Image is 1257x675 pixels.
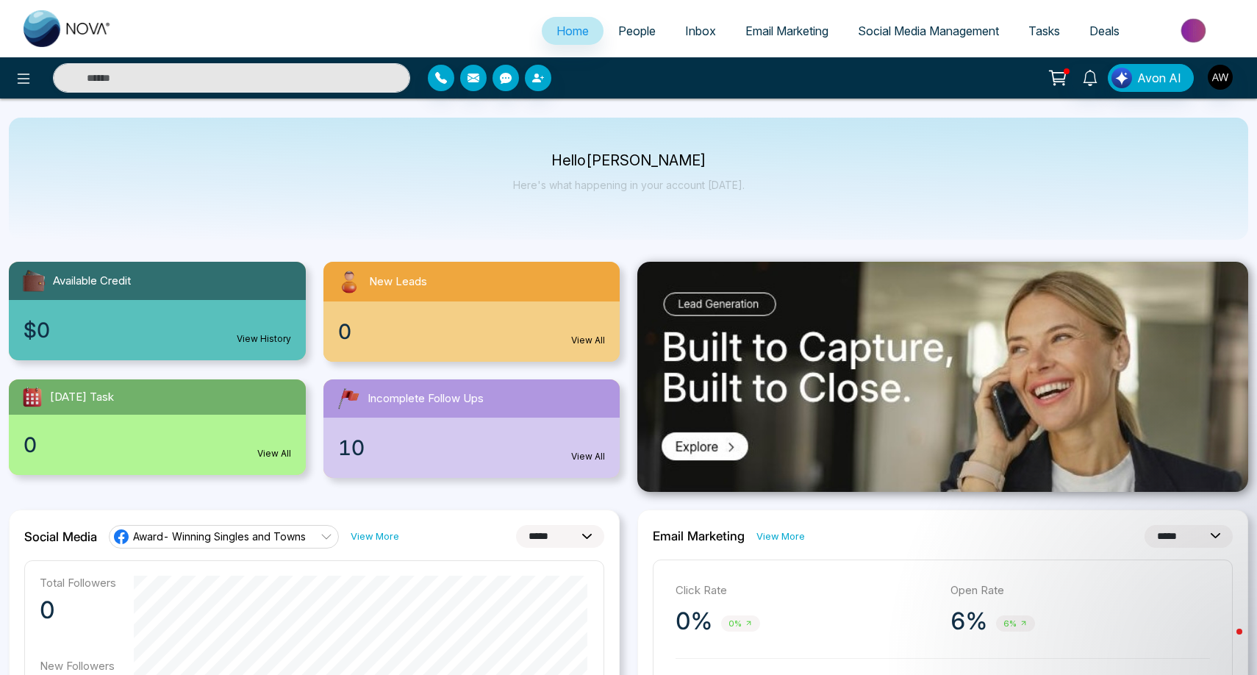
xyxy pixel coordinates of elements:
span: Inbox [685,24,716,38]
iframe: Intercom live chat [1207,625,1242,660]
span: Deals [1089,24,1120,38]
img: Market-place.gif [1142,14,1248,47]
a: Inbox [670,17,731,45]
img: todayTask.svg [21,385,44,409]
p: Total Followers [40,576,116,590]
a: Home [542,17,604,45]
span: 0 [24,429,37,460]
img: Nova CRM Logo [24,10,112,47]
p: 6% [950,607,987,636]
img: newLeads.svg [335,268,363,296]
p: Here's what happening in your account [DATE]. [513,179,745,191]
p: 0% [676,607,712,636]
img: Lead Flow [1111,68,1132,88]
a: View All [257,447,291,460]
img: availableCredit.svg [21,268,47,294]
span: Avon AI [1137,69,1181,87]
img: . [637,262,1248,492]
p: Hello [PERSON_NAME] [513,154,745,167]
p: Click Rate [676,582,936,599]
span: Available Credit [53,273,131,290]
a: View All [571,450,605,463]
p: Open Rate [950,582,1211,599]
h2: Social Media [24,529,97,544]
span: 0% [721,615,760,632]
span: $0 [24,315,50,346]
a: View All [571,334,605,347]
img: User Avatar [1208,65,1233,90]
a: View More [351,529,399,543]
span: 10 [338,432,365,463]
span: People [618,24,656,38]
h2: Email Marketing [653,529,745,543]
span: [DATE] Task [50,389,114,406]
a: Email Marketing [731,17,843,45]
a: View History [237,332,291,346]
a: Tasks [1014,17,1075,45]
a: View More [756,529,805,543]
a: Incomplete Follow Ups10View All [315,379,629,478]
p: 0 [40,596,116,625]
a: New Leads0View All [315,262,629,362]
span: 0 [338,316,351,347]
a: Social Media Management [843,17,1014,45]
a: Deals [1075,17,1134,45]
span: Incomplete Follow Ups [368,390,484,407]
span: Home [556,24,589,38]
a: People [604,17,670,45]
span: Tasks [1028,24,1060,38]
span: Social Media Management [858,24,999,38]
span: Email Marketing [745,24,828,38]
span: Award- Winning Singles and Towns [133,529,306,543]
span: New Leads [369,274,427,290]
p: New Followers [40,659,116,673]
img: followUps.svg [335,385,362,412]
button: Avon AI [1108,64,1194,92]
